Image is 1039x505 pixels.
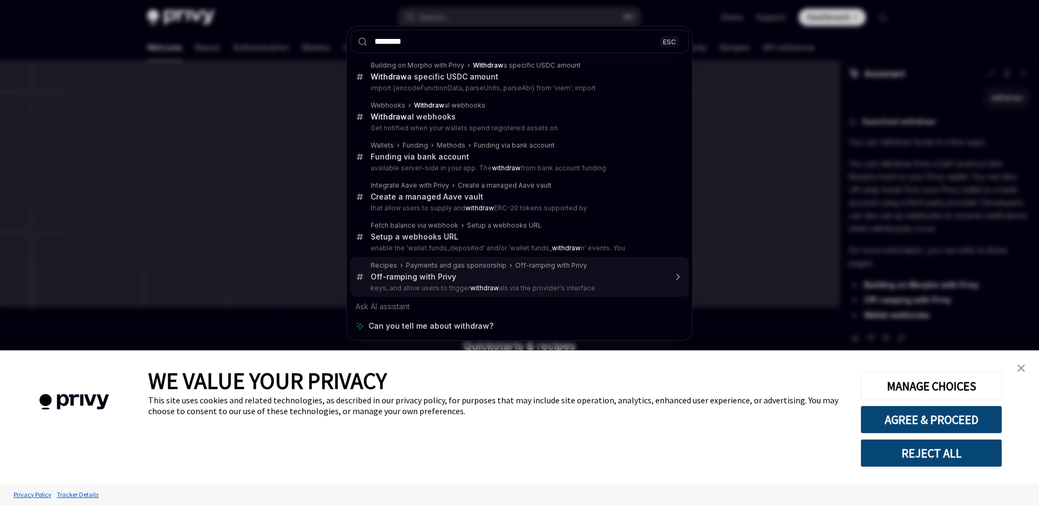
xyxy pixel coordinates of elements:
b: Withdraw [473,61,503,69]
div: Wallets [371,141,394,150]
div: Setup a webhooks URL [371,232,458,242]
a: Tracker Details [54,485,101,504]
div: a specific USDC amount [473,61,581,70]
div: Payments and gas sponsorship [406,261,507,270]
div: Building on Morpho with Privy [371,61,464,70]
img: company logo [16,378,132,426]
div: Off-ramping with Privy [371,272,456,282]
b: withdraw [470,284,499,292]
div: ESC [660,36,679,47]
p: that allow users to supply and ERC-20 tokens supported by [371,204,666,212]
b: Withdraw [414,101,444,109]
b: withdraw [465,204,494,212]
a: close banner [1010,357,1032,379]
a: Privacy Policy [11,485,54,504]
div: Methods [437,141,465,150]
div: a specific USDC amount [371,72,498,82]
div: Funding [403,141,428,150]
div: This site uses cookies and related technologies, as described in our privacy policy, for purposes... [148,395,844,416]
b: withdraw [492,164,521,172]
p: available server-side in your app. The from bank account funding [371,164,666,172]
p: enable the 'wallet.funds_deposited' and/or 'wallet.funds_ n' events. You [371,244,666,252]
img: close banner [1017,364,1025,372]
div: Recipes [371,261,397,270]
div: Create a managed Aave vault [458,181,551,190]
b: Withdraw [371,72,407,81]
button: AGREE & PROCEED [860,406,1002,434]
span: Can you tell me about withdraw? [369,321,494,331]
div: Off-ramping with Privy [515,261,587,270]
div: Fetch balance via webhook [371,221,458,230]
p: import {encodeFunctionData, parseUnits, parseAbi} from 'viem'; import [371,84,666,92]
div: Integrate Aave with Privy [371,181,449,190]
p: keys, and allow users to trigger als via the provider's interface [371,284,666,293]
div: Webhooks [371,101,405,110]
div: Setup a webhooks URL [467,221,542,230]
div: Funding via bank account [474,141,555,150]
button: REJECT ALL [860,439,1002,467]
span: WE VALUE YOUR PRIVACY [148,367,387,395]
div: Create a managed Aave vault [371,192,483,202]
p: Get notified when your wallets spend registered assets on [371,124,666,132]
div: Funding via bank account [371,152,469,162]
div: Ask AI assistant [350,297,689,316]
b: withdraw [552,244,581,252]
b: Withdraw [371,112,407,121]
div: al webhooks [371,112,456,122]
div: al webhooks [414,101,485,110]
button: MANAGE CHOICES [860,372,1002,400]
